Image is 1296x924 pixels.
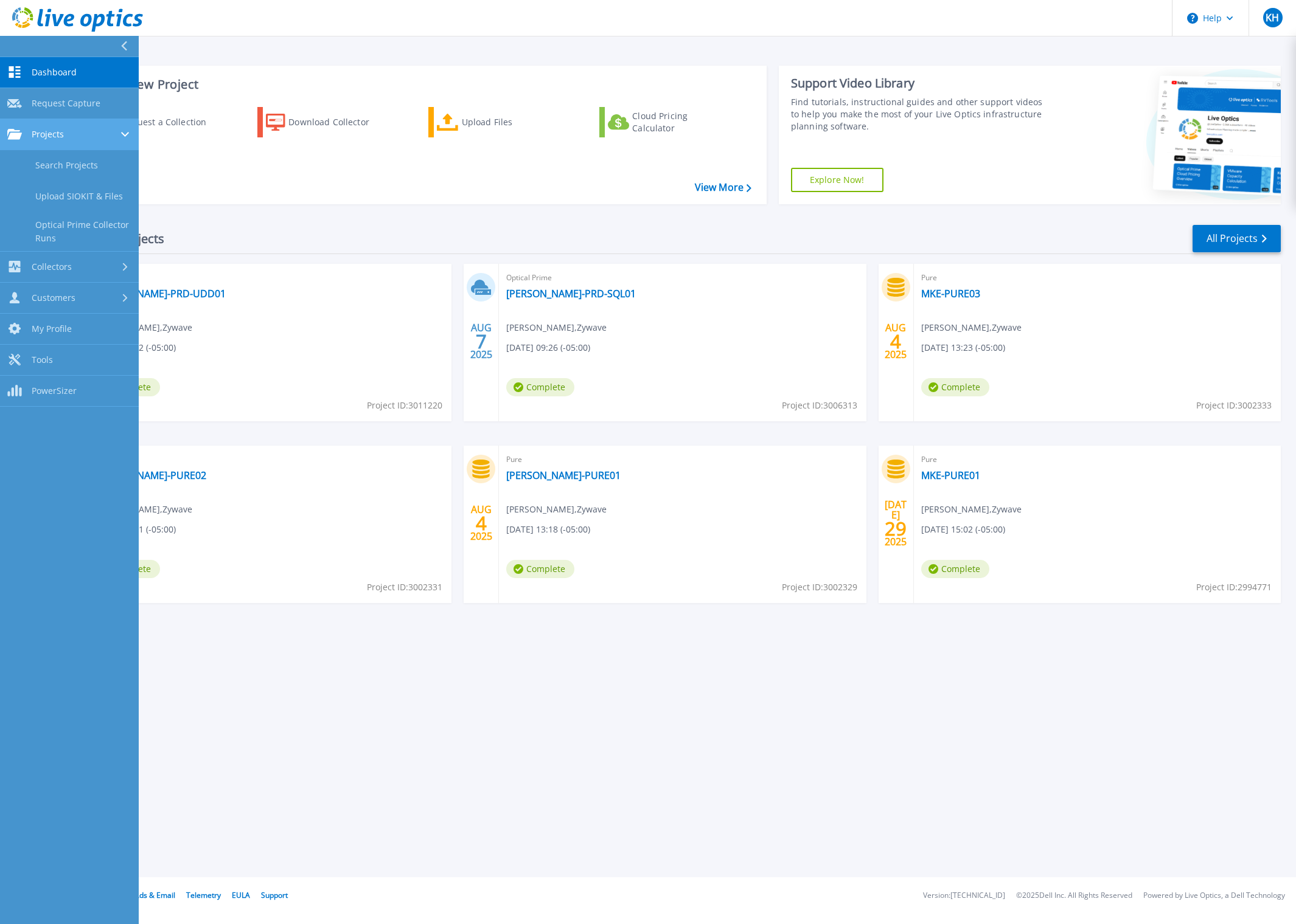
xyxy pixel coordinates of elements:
span: Optical Prime [92,271,444,284]
span: Tools [32,354,53,365]
a: [PERSON_NAME]-PRD-SQL01 [506,288,636,300]
span: 7 [476,336,487,346]
a: Telemetry [186,890,221,900]
span: [PERSON_NAME] , Zywave [921,321,1022,334]
a: Cloud Pricing Calculator [599,107,735,137]
span: Collectors [32,261,72,272]
div: Download Collector [288,110,386,134]
span: [DATE] 13:18 (-05:00) [506,523,590,536]
span: [PERSON_NAME] , Zywave [921,503,1022,516]
span: My Profile [32,323,72,334]
a: MKE-PURE03 [921,288,980,300]
a: Explore Now! [791,168,883,192]
div: AUG 2025 [470,501,493,545]
span: Projects [32,129,64,140]
span: 4 [890,336,901,346]
div: Find tutorials, instructional guides and other support videos to help you make the most of your L... [791,96,1048,133]
a: Request a Collection [86,107,222,137]
span: Project ID: 3002329 [782,581,857,594]
span: [PERSON_NAME] , Zywave [506,503,607,516]
span: 4 [476,518,487,528]
span: Project ID: 3002333 [1196,399,1272,412]
span: [PERSON_NAME] , Zywave [92,321,192,334]
a: [PERSON_NAME]-PRD-UDD01 [92,288,226,300]
span: [PERSON_NAME] , Zywave [92,503,192,516]
div: Request a Collection [121,110,218,134]
span: [DATE] 15:02 (-05:00) [921,523,1005,536]
span: Project ID: 3006313 [782,399,857,412]
a: Ads & Email [134,890,175,900]
a: EULA [232,890,250,900]
a: Upload Files [428,107,564,137]
a: Support [261,890,288,900]
div: AUG 2025 [470,319,493,364]
a: View More [695,182,751,193]
span: Customers [32,292,75,303]
li: Version: [TECHNICAL_ID] [923,892,1005,900]
span: KH [1266,13,1279,22]
li: Powered by Live Optics, a Dell Technology [1143,892,1285,900]
div: Support Video Library [791,75,1048,91]
span: Project ID: 2994771 [1196,581,1272,594]
span: Project ID: 3002331 [367,581,442,594]
span: Optical Prime [506,271,859,284]
a: MKE-PURE01 [921,469,980,481]
span: Pure [921,271,1273,284]
span: Pure [921,453,1273,466]
span: 29 [885,523,907,534]
span: [PERSON_NAME] , Zywave [506,321,607,334]
span: [DATE] 09:26 (-05:00) [506,341,590,354]
span: Dashboard [32,67,77,78]
li: © 2025 Dell Inc. All Rights Reserved [1016,892,1132,900]
span: Pure [92,453,444,466]
span: Complete [921,378,989,396]
span: PowerSizer [32,385,77,396]
a: Download Collector [257,107,393,137]
div: [DATE] 2025 [884,501,907,545]
span: [DATE] 13:23 (-05:00) [921,341,1005,354]
span: Project ID: 3011220 [367,399,442,412]
span: Pure [506,453,859,466]
span: Complete [506,560,574,578]
a: [PERSON_NAME]-PURE02 [92,469,206,481]
h3: Start a New Project [86,78,751,91]
div: AUG 2025 [884,319,907,364]
span: Complete [506,378,574,396]
a: [PERSON_NAME]-PURE01 [506,469,621,481]
div: Cloud Pricing Calculator [632,110,730,134]
span: Request Capture [32,98,100,109]
span: Complete [921,560,989,578]
div: Upload Files [462,110,559,134]
a: All Projects [1193,225,1281,252]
